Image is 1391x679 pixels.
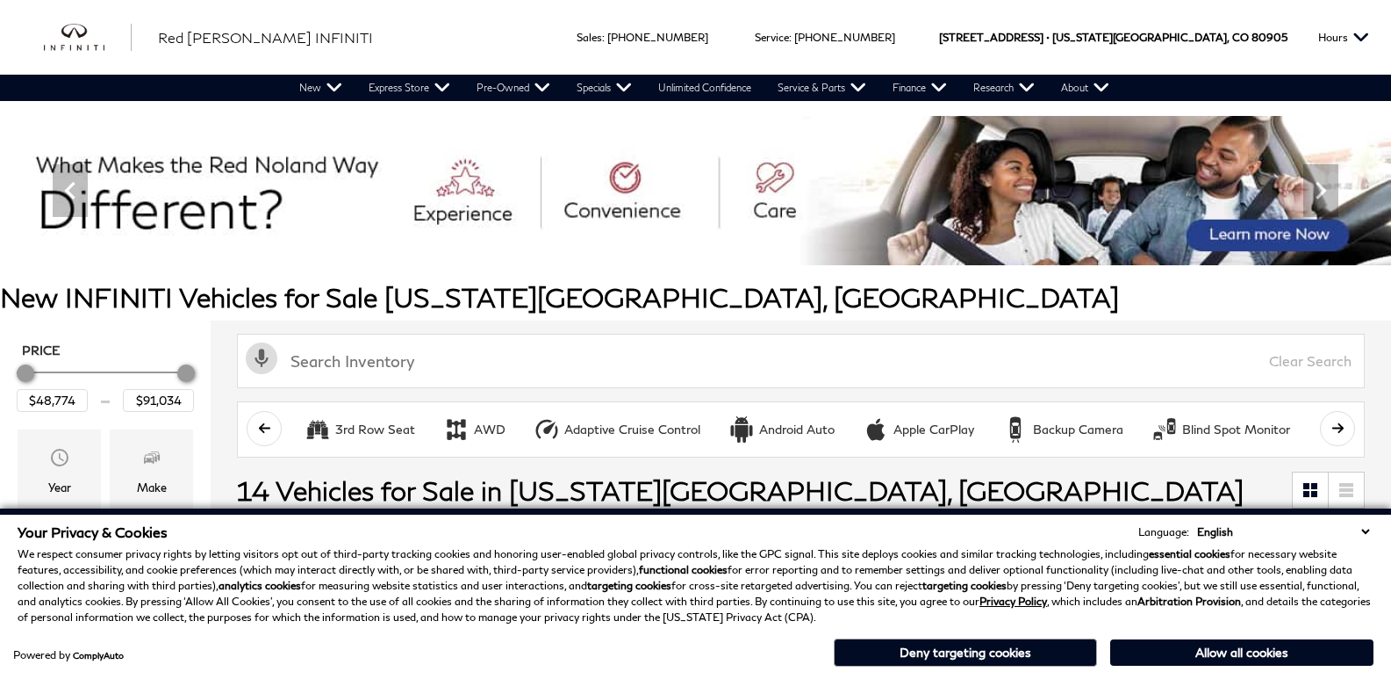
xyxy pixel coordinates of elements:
span: Go to slide 7 [749,233,766,250]
button: scroll left [247,411,282,446]
span: Go to slide 2 [626,233,643,250]
span: Go to slide 4 [675,233,692,250]
a: Finance [879,75,960,101]
div: 3rd Row Seat [305,416,331,443]
button: Deny targeting cookies [834,639,1097,667]
a: Pre-Owned [463,75,563,101]
a: About [1048,75,1122,101]
div: Backup Camera [1002,416,1029,443]
span: Your Privacy & Cookies [18,524,168,540]
div: Apple CarPlay [893,422,974,437]
button: Adaptive Cruise ControlAdaptive Cruise Control [524,411,710,448]
a: [STREET_ADDRESS] • [US_STATE][GEOGRAPHIC_DATA], CO 80905 [939,31,1287,44]
span: Go to slide 3 [650,233,668,250]
button: Backup CameraBackup Camera [993,411,1133,448]
div: Android Auto [728,416,755,443]
div: Maximum Price [177,365,195,382]
a: Specials [563,75,645,101]
span: : [789,31,792,44]
a: Unlimited Confidence [645,75,764,101]
div: Next [1303,164,1338,217]
svg: Click to toggle on voice search [246,343,277,374]
a: Research [960,75,1048,101]
div: Android Auto [759,422,835,437]
button: Allow all cookies [1110,639,1373,666]
nav: Main Navigation [286,75,1122,101]
div: Backup Camera [1033,422,1123,437]
button: Android AutoAndroid Auto [719,411,844,448]
strong: targeting cookies [587,579,671,592]
button: Blind Spot MonitorBlind Spot Monitor [1142,411,1300,448]
div: MakeMake [110,430,193,510]
input: Search Inventory [237,334,1365,388]
div: 3rd Row Seat [335,422,415,437]
strong: essential cookies [1149,547,1230,560]
span: Go to slide 1 [601,233,619,250]
span: Go to slide 6 [724,233,742,250]
div: AWD [443,416,470,443]
a: New [286,75,355,101]
a: Red [PERSON_NAME] INFINITI [158,27,373,48]
h5: Price [22,343,189,358]
a: [PHONE_NUMBER] [794,31,895,44]
button: 3rd Row Seat3rd Row Seat [295,411,425,448]
div: Price [17,358,194,412]
span: Go to slide 8 [773,233,791,250]
input: Maximum [123,389,194,412]
div: Language: [1138,527,1189,538]
span: Make [141,443,162,478]
div: Apple CarPlay [863,416,889,443]
div: Powered by [13,650,124,661]
a: ComplyAuto [73,650,124,661]
a: Service & Parts [764,75,879,101]
span: 14 Vehicles for Sale in [US_STATE][GEOGRAPHIC_DATA], [GEOGRAPHIC_DATA] [237,474,1244,506]
span: : [602,31,605,44]
div: Adaptive Cruise Control [534,416,560,443]
div: Blind Spot Monitor [1151,416,1178,443]
img: INFINITI [44,24,132,52]
a: infiniti [44,24,132,52]
strong: Arbitration Provision [1137,595,1241,608]
div: YearYear [18,430,101,510]
a: Express Store [355,75,463,101]
select: Language Select [1193,524,1373,540]
div: Year [48,478,71,497]
strong: functional cookies [639,563,728,576]
p: We respect consumer privacy rights by letting visitors opt out of third-party tracking cookies an... [18,546,1373,625]
div: Previous [53,164,88,217]
a: Privacy Policy [979,595,1047,608]
a: [PHONE_NUMBER] [607,31,708,44]
span: Service [755,31,789,44]
span: Sales [577,31,602,44]
strong: analytics cookies [219,579,301,592]
div: Make [137,478,167,497]
span: Go to slide 5 [699,233,717,250]
strong: targeting cookies [922,579,1007,592]
button: AWDAWD [434,411,515,448]
span: Year [49,443,70,478]
button: Apple CarPlayApple CarPlay [853,411,984,448]
div: Minimum Price [17,365,34,382]
div: Blind Spot Monitor [1182,422,1290,437]
span: Red [PERSON_NAME] INFINITI [158,29,373,46]
input: Minimum [17,389,88,412]
button: scroll right [1320,411,1355,446]
div: AWD [474,422,505,437]
div: Adaptive Cruise Control [564,422,700,437]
